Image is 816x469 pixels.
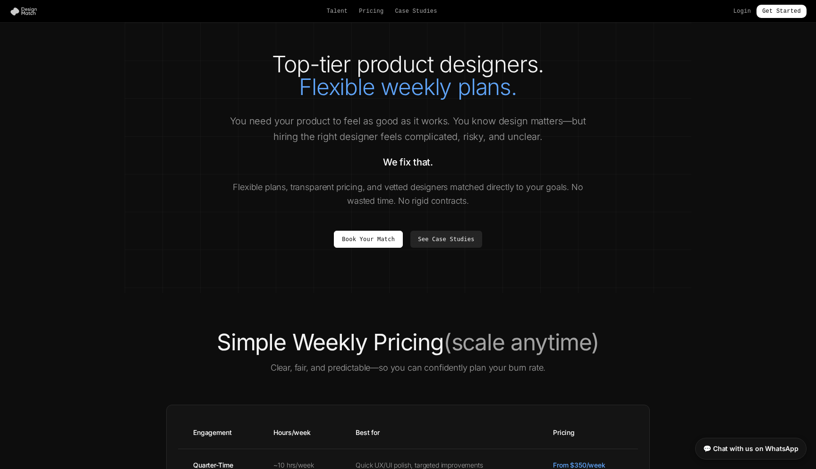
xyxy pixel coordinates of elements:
a: Get Started [756,5,807,18]
a: Talent [327,8,348,15]
th: Hours/week [258,417,340,449]
p: We fix that. [227,156,589,169]
span: Flexible weekly plans. [299,73,517,101]
h2: Simple Weekly Pricing [144,331,672,354]
a: Book Your Match [334,231,403,248]
a: Pricing [359,8,383,15]
a: See Case Studies [410,231,482,248]
span: (scale anytime) [443,328,599,356]
th: Best for [340,417,538,449]
a: 💬 Chat with us on WhatsApp [695,438,807,460]
p: You need your product to feel as good as it works. You know design matters—but hiring the right d... [227,113,589,144]
a: Login [733,8,751,15]
th: Engagement [178,417,258,449]
th: Pricing [538,417,638,449]
img: Design Match [9,7,42,16]
p: Clear, fair, and predictable—so you can confidently plan your burn rate. [144,361,672,374]
p: Flexible plans, transparent pricing, and vetted designers matched directly to your goals. No wast... [227,180,589,208]
a: Case Studies [395,8,437,15]
h1: Top-tier product designers. [144,53,672,98]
